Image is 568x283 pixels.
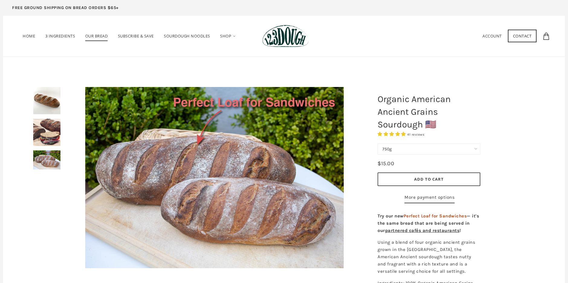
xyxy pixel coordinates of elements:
a: Subscribe & Save [113,25,158,47]
img: Organic American Ancient Grains Sourdough 🇺🇸 [85,87,344,268]
strong: Try our new — it's the same bread that are being served in our ! [378,213,479,233]
nav: Primary [18,25,241,47]
img: Organic American Ancient Grains Sourdough 🇺🇸 [33,87,60,114]
span: Subscribe & Save [118,33,154,39]
a: Contact [508,30,537,42]
button: Add to Cart [378,172,480,186]
img: Organic American Ancient Grains Sourdough 🇺🇸 [33,150,60,169]
span: Using a blend of four organic ancient grains grown in the [GEOGRAPHIC_DATA], the American Ancient... [378,240,475,274]
span: 41 reviews [407,133,424,137]
span: Add to Cart [414,176,444,182]
span: Shop [220,33,231,39]
img: Organic American Ancient Grains Sourdough 🇺🇸 [33,119,60,146]
a: Account [482,33,502,39]
a: SOURDOUGH NOODLES [159,25,215,47]
span: 3 Ingredients [45,33,75,39]
span: Perfect Loaf for Sandwiches [404,213,467,219]
a: Our Bread [81,25,112,47]
p: FREE GROUND SHIPPING ON BREAD ORDERS $65+ [12,5,119,11]
a: Organic American Ancient Grains Sourdough 🇺🇸 [76,87,353,268]
a: 3 Ingredients [41,25,80,47]
span: 4.93 stars [378,131,407,137]
a: Home [18,25,40,47]
div: $15.00 [378,159,394,168]
a: partnered cafés and restaurants [385,228,460,233]
h1: Organic American Ancient Grains Sourdough 🇺🇸 [373,90,485,134]
span: SOURDOUGH NOODLES [164,33,210,39]
a: More payment options [404,194,455,203]
a: Shop [216,25,241,47]
span: Our Bread [85,33,108,41]
span: Home [23,33,35,39]
a: FREE GROUND SHIPPING ON BREAD ORDERS $65+ [3,3,128,16]
img: 123Dough Bakery [262,25,309,47]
